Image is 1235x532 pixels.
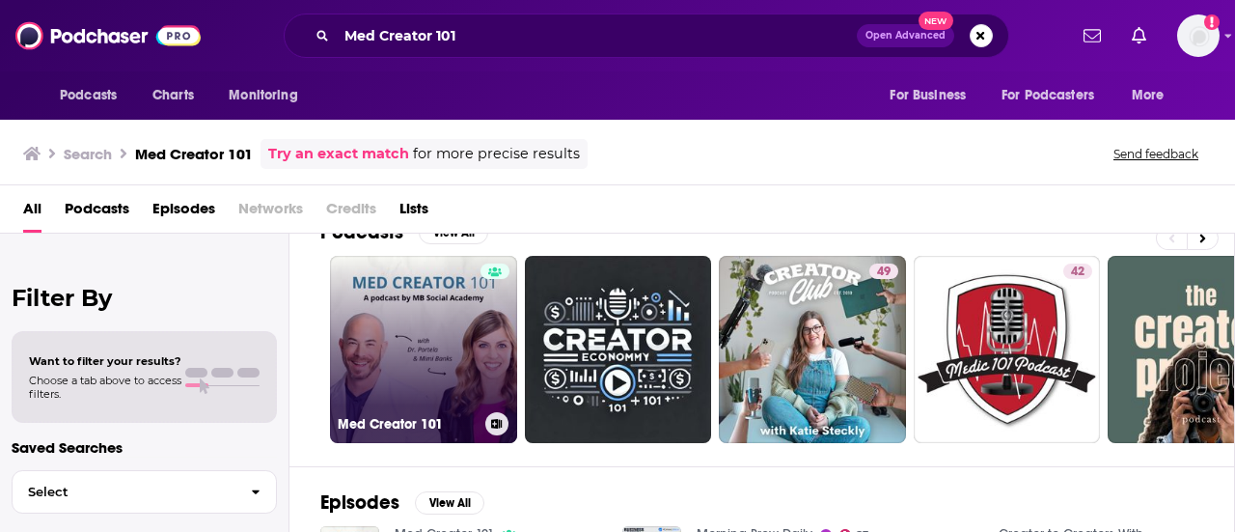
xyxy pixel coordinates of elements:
input: Search podcasts, credits, & more... [337,20,857,51]
img: User Profile [1177,14,1220,57]
button: Open AdvancedNew [857,24,954,47]
a: Charts [140,77,206,114]
a: 42 [1063,264,1092,279]
h3: Search [64,145,112,163]
span: Choose a tab above to access filters. [29,374,181,401]
span: Podcasts [60,82,117,109]
button: open menu [876,77,990,114]
a: Try an exact match [268,143,409,165]
a: All [23,193,41,233]
a: Show notifications dropdown [1076,19,1109,52]
button: Send feedback [1108,146,1204,162]
svg: Add a profile image [1204,14,1220,30]
button: Show profile menu [1177,14,1220,57]
span: 49 [877,263,891,282]
a: Episodes [152,193,215,233]
span: Charts [152,82,194,109]
a: 49 [719,256,906,443]
h3: Med Creator 101 [135,145,253,163]
span: More [1132,82,1165,109]
h3: Med Creator 101 [338,416,478,433]
button: open menu [989,77,1122,114]
a: Show notifications dropdown [1124,19,1154,52]
h2: Filter By [12,284,277,312]
a: Med Creator 101 [330,256,517,443]
span: For Podcasters [1002,82,1094,109]
button: View All [415,491,484,515]
div: Search podcasts, credits, & more... [284,14,1009,58]
h2: Episodes [320,490,399,515]
a: Lists [399,193,428,233]
span: New [919,12,953,30]
img: Podchaser - Follow, Share and Rate Podcasts [15,17,201,54]
button: open menu [215,77,322,114]
button: Select [12,470,277,514]
span: 42 [1071,263,1084,282]
span: For Business [890,82,966,109]
a: Podcasts [65,193,129,233]
a: 42 [914,256,1101,443]
span: Networks [238,193,303,233]
span: Select [13,486,235,498]
a: EpisodesView All [320,490,484,515]
span: Open Advanced [865,31,946,41]
span: for more precise results [413,143,580,165]
span: Want to filter your results? [29,354,181,368]
button: open menu [1118,77,1189,114]
span: Logged in as jpierro [1177,14,1220,57]
span: Monitoring [229,82,297,109]
span: Credits [326,193,376,233]
p: Saved Searches [12,438,277,457]
a: 49 [869,264,898,279]
button: open menu [46,77,142,114]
